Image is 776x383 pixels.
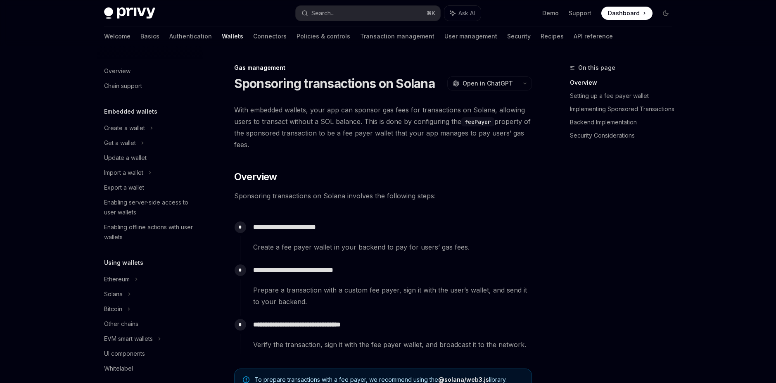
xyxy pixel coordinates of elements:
[104,168,143,178] div: Import a wallet
[253,241,532,253] span: Create a fee payer wallet in your backend to pay for users’ gas fees.
[97,150,203,165] a: Update a wallet
[570,116,679,129] a: Backend Implementation
[97,361,203,376] a: Whitelabel
[601,7,653,20] a: Dashboard
[104,138,136,148] div: Get a wallet
[311,8,335,18] div: Search...
[570,129,679,142] a: Security Considerations
[578,63,615,73] span: On this page
[97,346,203,361] a: UI components
[234,104,532,150] span: With embedded wallets, your app can sponsor gas fees for transactions on Solana, allowing users t...
[97,180,203,195] a: Export a wallet
[104,364,133,373] div: Whitelabel
[447,76,518,90] button: Open in ChatGPT
[97,316,203,331] a: Other chains
[104,7,155,19] img: dark logo
[104,222,198,242] div: Enabling offline actions with user wallets
[570,76,679,89] a: Overview
[97,220,203,245] a: Enabling offline actions with user wallets
[234,190,532,202] span: Sponsoring transactions on Solana involves the following steps:
[570,102,679,116] a: Implementing Sponsored Transactions
[608,9,640,17] span: Dashboard
[458,9,475,17] span: Ask AI
[104,349,145,359] div: UI components
[541,26,564,46] a: Recipes
[169,26,212,46] a: Authentication
[296,6,440,21] button: Search...⌘K
[104,123,145,133] div: Create a wallet
[461,117,494,126] code: feePayer
[97,195,203,220] a: Enabling server-side access to user wallets
[253,26,287,46] a: Connectors
[297,26,350,46] a: Policies & controls
[104,66,131,76] div: Overview
[222,26,243,46] a: Wallets
[463,79,513,88] span: Open in ChatGPT
[104,26,131,46] a: Welcome
[574,26,613,46] a: API reference
[507,26,531,46] a: Security
[104,289,123,299] div: Solana
[104,304,122,314] div: Bitcoin
[243,376,249,383] svg: Note
[659,7,672,20] button: Toggle dark mode
[570,89,679,102] a: Setting up a fee payer wallet
[104,258,143,268] h5: Using wallets
[234,76,435,91] h1: Sponsoring transactions on Solana
[104,153,147,163] div: Update a wallet
[104,274,130,284] div: Ethereum
[360,26,434,46] a: Transaction management
[104,197,198,217] div: Enabling server-side access to user wallets
[234,64,532,72] div: Gas management
[97,64,203,79] a: Overview
[427,10,435,17] span: ⌘ K
[569,9,591,17] a: Support
[542,9,559,17] a: Demo
[253,339,532,350] span: Verify the transaction, sign it with the fee payer wallet, and broadcast it to the network.
[444,6,481,21] button: Ask AI
[104,81,142,91] div: Chain support
[97,79,203,93] a: Chain support
[234,170,277,183] span: Overview
[140,26,159,46] a: Basics
[253,284,532,307] span: Prepare a transaction with a custom fee payer, sign it with the user’s wallet, and send it to you...
[104,319,138,329] div: Other chains
[104,183,144,193] div: Export a wallet
[104,334,153,344] div: EVM smart wallets
[444,26,497,46] a: User management
[104,107,157,117] h5: Embedded wallets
